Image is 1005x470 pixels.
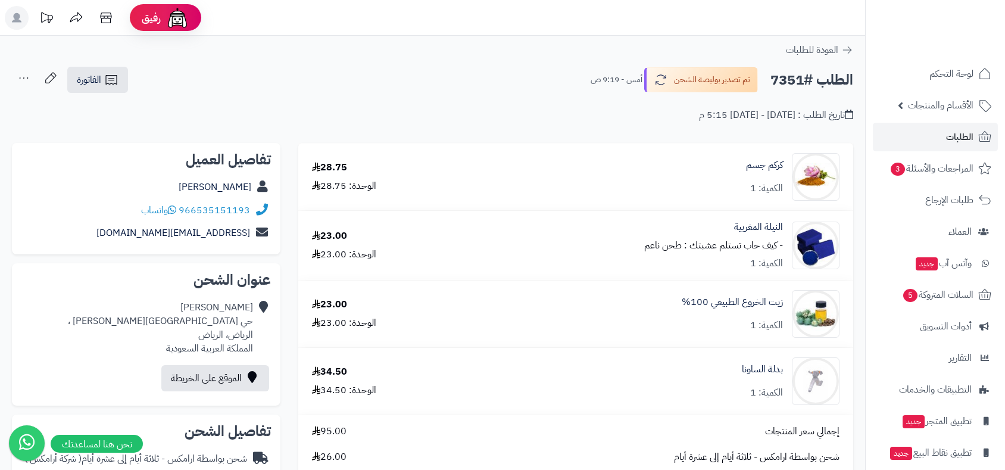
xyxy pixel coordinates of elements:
[873,375,998,404] a: التطبيقات والخدمات
[873,154,998,183] a: المراجعات والأسئلة3
[873,217,998,246] a: العملاء
[179,180,251,194] a: [PERSON_NAME]
[949,350,972,366] span: التقارير
[873,123,998,151] a: الطلبات
[312,365,347,379] div: 34.50
[920,318,972,335] span: أدوات التسويق
[786,43,853,57] a: العودة للطلبات
[166,6,189,30] img: ai-face.png
[682,295,783,309] a: زيت الخروع الطبيعي 100%
[21,152,271,167] h2: تفاصيل العميل
[873,344,998,372] a: التقارير
[699,108,853,122] div: تاريخ الطلب : [DATE] - [DATE] 5:15 م
[889,444,972,461] span: تطبيق نقاط البيع
[890,447,912,460] span: جديد
[21,424,271,438] h2: تفاصيل الشحن
[915,255,972,272] span: وآتس آب
[873,438,998,467] a: تطبيق نقاط البيعجديد
[591,74,642,86] small: أمس - 9:19 ص
[873,312,998,341] a: أدوات التسويق
[312,161,347,175] div: 28.75
[750,257,783,270] div: الكمية: 1
[873,281,998,309] a: السلات المتروكة5
[24,452,247,466] div: شحن بواسطة ارامكس - ثلاثة أيام إلى عشرة أيام
[916,257,938,270] span: جديد
[750,319,783,332] div: الكمية: 1
[750,386,783,400] div: الكمية: 1
[946,129,973,145] span: الطلبات
[742,363,783,376] a: بدلة الساونا
[67,67,128,93] a: الفاتورة
[908,97,973,114] span: الأقسام والمنتجات
[312,425,347,438] span: 95.00
[141,203,176,217] a: واتساب
[161,365,269,391] a: الموقع على الخريطة
[792,222,839,269] img: 12769dfae58ea06fd8ae9fff7d45653b34f-90x90.jpg
[889,160,973,177] span: المراجعات والأسئلة
[903,415,925,428] span: جديد
[734,220,783,234] a: النيلة المغربية
[770,68,853,92] h2: الطلب #7351
[644,67,758,92] button: تم تصدير بوليصة الشحن
[786,43,838,57] span: العودة للطلبات
[746,158,783,172] a: كركم جسم
[312,450,347,464] span: 26.00
[312,229,347,243] div: 23.00
[21,273,271,287] h2: عنوان الشحن
[899,381,972,398] span: التطبيقات والخدمات
[750,182,783,195] div: الكمية: 1
[792,153,839,201] img: 635f4a5349a558461e48718627d296585-90x90.jpeg
[179,203,250,217] a: 966535151193
[96,226,250,240] a: [EMAIL_ADDRESS][DOMAIN_NAME]
[312,248,376,262] div: الوحدة: 23.00
[312,298,347,312] div: 23.00
[142,11,161,25] span: رفيق
[873,407,998,435] a: تطبيق المتجرجديد
[68,301,253,355] div: [PERSON_NAME] حي [GEOGRAPHIC_DATA][PERSON_NAME] ، الرياض، الرياض المملكة العربية السعودية
[891,163,905,176] span: 3
[32,6,61,33] a: تحديثات المنصة
[644,238,783,253] small: - كيف حاب تستلم عشبتك : طحن ناعم
[873,60,998,88] a: لوحة التحكم
[902,287,973,303] span: السلات المتروكة
[925,192,973,208] span: طلبات الإرجاع
[312,384,376,397] div: الوحدة: 34.50
[903,289,917,302] span: 5
[24,452,82,466] span: ( شركة أرامكس )
[792,290,839,338] img: 5154844f7f91a2643e866070d4af28257a7-90x90.jpg
[77,73,101,87] span: الفاتورة
[674,450,839,464] span: شحن بواسطة ارامكس - ثلاثة أيام إلى عشرة أيام
[901,413,972,429] span: تطبيق المتجر
[929,66,973,82] span: لوحة التحكم
[312,316,376,330] div: الوحدة: 23.00
[873,249,998,278] a: وآتس آبجديد
[792,357,839,405] img: 1670683008-%D8%A8%D8%AF%D9%84%D8%A9%20%D8%B3%D8%A7%D9%88%D9%86%D8%A7-90x90.jpeg
[765,425,839,438] span: إجمالي سعر المنتجات
[873,186,998,214] a: طلبات الإرجاع
[312,179,376,193] div: الوحدة: 28.75
[948,223,972,240] span: العملاء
